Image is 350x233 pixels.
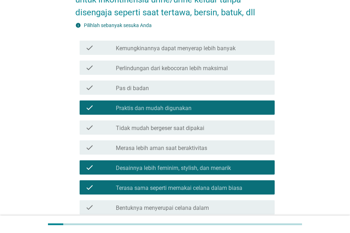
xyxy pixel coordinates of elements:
[116,65,228,72] label: Perlindungan dari kebocoran lebih maksimal
[116,204,209,212] label: Bentuknya menyerupai celana dalam
[85,63,94,72] i: check
[116,45,236,52] label: Kemungkinannya dapat menyerap lebih banyak
[85,163,94,172] i: check
[116,125,204,132] label: Tidak mudah bergeser saat dipakai
[116,105,192,112] label: Praktis dan mudah digunakan
[116,185,242,192] label: Terasa sama seperti memakai celana dalam biasa
[85,43,94,52] i: check
[116,165,231,172] label: Desainnya lebih feminim, stylish, dan menarik
[85,103,94,112] i: check
[84,22,152,28] label: Pilihlah sebanyak sesuka Anda
[75,22,81,28] i: info
[85,123,94,132] i: check
[85,143,94,152] i: check
[116,85,149,92] label: Pas di badan
[85,203,94,212] i: check
[85,83,94,92] i: check
[85,183,94,192] i: check
[116,145,207,152] label: Merasa lebih aman saat beraktivitas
